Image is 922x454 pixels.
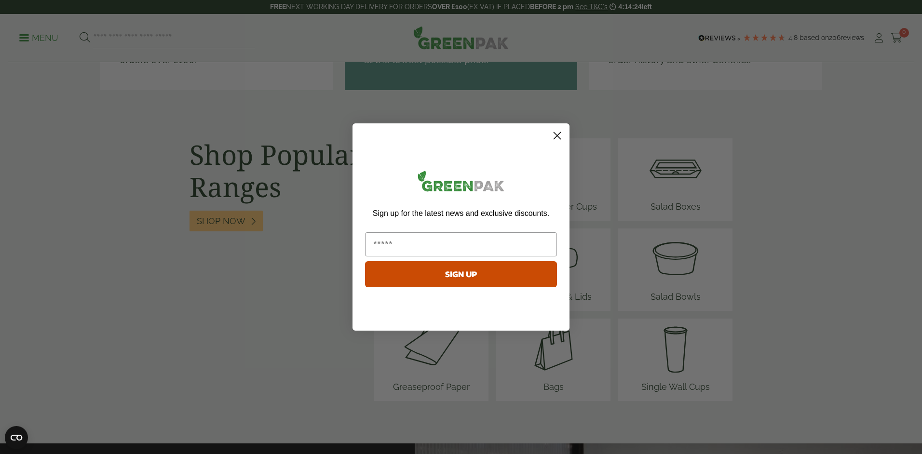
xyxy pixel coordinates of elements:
span: Sign up for the latest news and exclusive discounts. [373,209,549,217]
input: Email [365,232,557,256]
button: Close dialog [549,127,566,144]
img: greenpak_logo [365,167,557,199]
button: Open CMP widget [5,426,28,449]
button: SIGN UP [365,261,557,287]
